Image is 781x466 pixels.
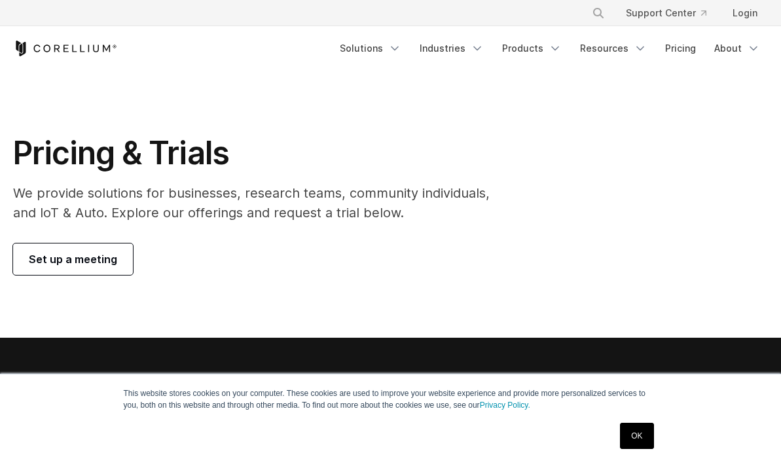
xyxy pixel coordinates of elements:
[576,1,768,25] div: Navigation Menu
[13,183,507,223] p: We provide solutions for businesses, research teams, community individuals, and IoT & Auto. Explo...
[29,251,117,267] span: Set up a meeting
[706,37,768,60] a: About
[722,1,768,25] a: Login
[13,134,507,173] h1: Pricing & Trials
[13,243,133,275] a: Set up a meeting
[332,37,768,60] div: Navigation Menu
[412,37,492,60] a: Industries
[587,1,610,25] button: Search
[124,387,658,411] p: This website stores cookies on your computer. These cookies are used to improve your website expe...
[494,37,570,60] a: Products
[13,41,117,56] a: Corellium Home
[480,401,530,410] a: Privacy Policy.
[332,37,409,60] a: Solutions
[572,37,655,60] a: Resources
[620,423,653,449] a: OK
[657,37,704,60] a: Pricing
[615,1,717,25] a: Support Center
